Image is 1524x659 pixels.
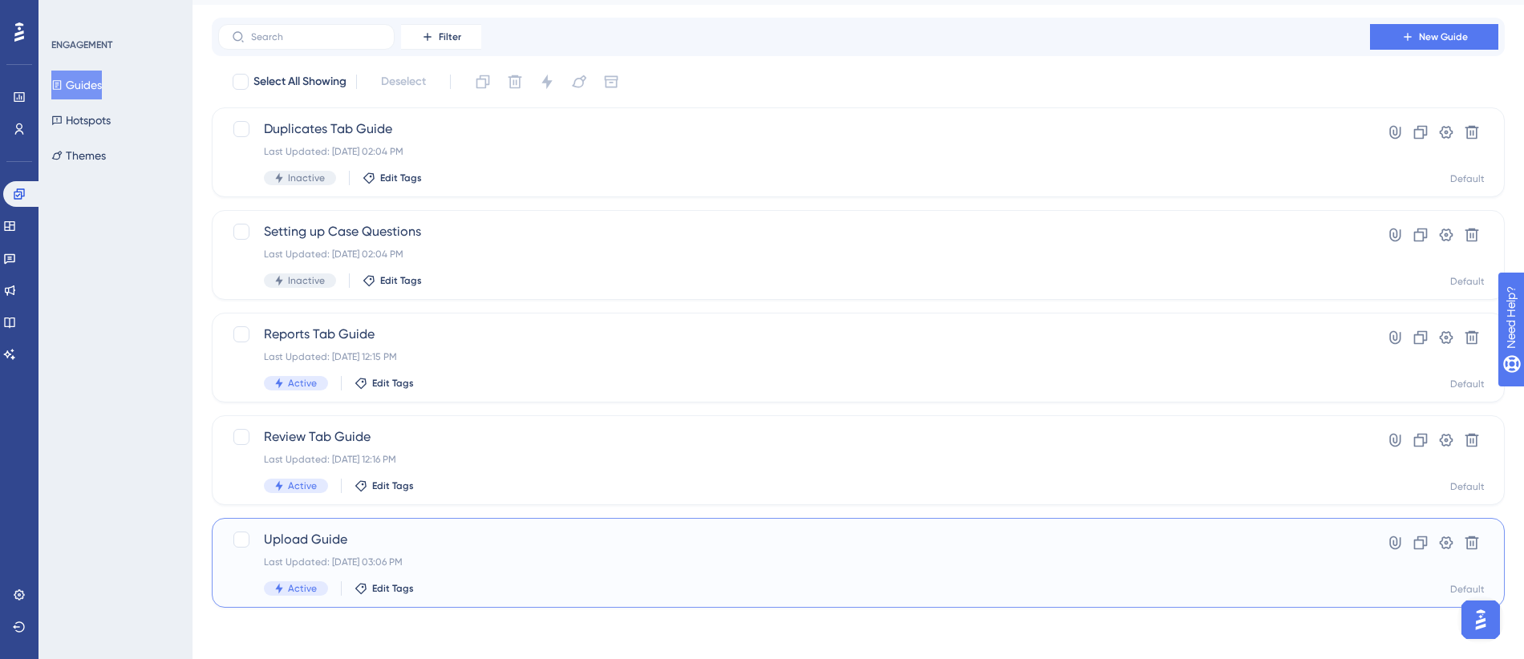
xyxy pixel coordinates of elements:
[253,72,347,91] span: Select All Showing
[51,38,112,51] div: ENGAGEMENT
[401,24,481,50] button: Filter
[264,222,1324,241] span: Setting up Case Questions
[372,377,414,390] span: Edit Tags
[288,274,325,287] span: Inactive
[380,274,422,287] span: Edit Tags
[1450,275,1485,288] div: Default
[264,119,1324,139] span: Duplicates Tab Guide
[288,172,325,184] span: Inactive
[38,4,100,23] span: Need Help?
[51,141,106,170] button: Themes
[367,67,440,96] button: Deselect
[1370,24,1498,50] button: New Guide
[372,479,414,492] span: Edit Tags
[355,377,414,390] button: Edit Tags
[51,106,111,135] button: Hotspots
[51,71,102,99] button: Guides
[355,582,414,595] button: Edit Tags
[1419,30,1468,43] span: New Guide
[1450,480,1485,493] div: Default
[251,31,381,42] input: Search
[288,377,317,390] span: Active
[372,582,414,595] span: Edit Tags
[264,427,1324,447] span: Review Tab Guide
[264,248,1324,261] div: Last Updated: [DATE] 02:04 PM
[1450,583,1485,596] div: Default
[380,172,422,184] span: Edit Tags
[264,325,1324,344] span: Reports Tab Guide
[288,582,317,595] span: Active
[355,479,414,492] button: Edit Tags
[264,453,1324,466] div: Last Updated: [DATE] 12:16 PM
[264,556,1324,568] div: Last Updated: [DATE] 03:06 PM
[264,145,1324,158] div: Last Updated: [DATE] 02:04 PM
[363,172,422,184] button: Edit Tags
[381,72,426,91] span: Deselect
[264,530,1324,549] span: Upload Guide
[1450,378,1485,390] div: Default
[363,274,422,287] button: Edit Tags
[1450,172,1485,185] div: Default
[288,479,317,492] span: Active
[1457,596,1505,644] iframe: UserGuiding AI Assistant Launcher
[264,350,1324,363] div: Last Updated: [DATE] 12:15 PM
[439,30,461,43] span: Filter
